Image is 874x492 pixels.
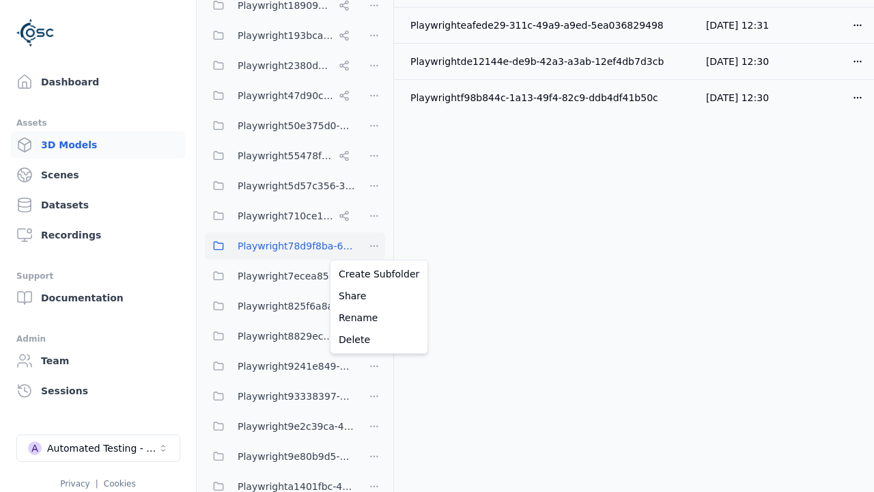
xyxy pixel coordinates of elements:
a: Share [333,285,425,307]
a: Delete [333,329,425,351]
a: Create Subfolder [333,263,425,285]
a: Rename [333,307,425,329]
